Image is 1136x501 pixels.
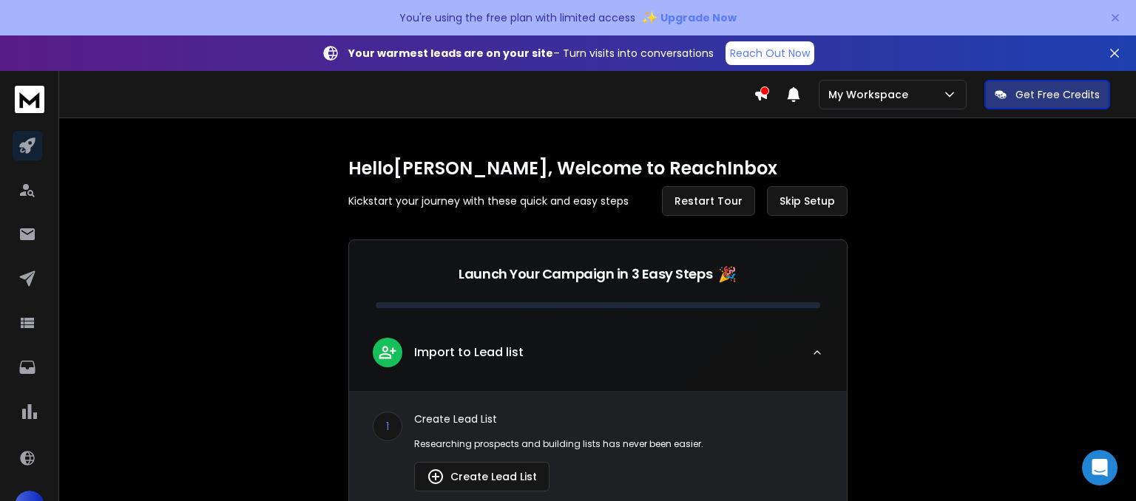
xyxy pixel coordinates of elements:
[660,10,737,25] span: Upgrade Now
[730,46,810,61] p: Reach Out Now
[414,462,550,491] button: Create Lead List
[767,186,848,216] button: Skip Setup
[414,344,524,361] p: Import to Lead list
[662,186,755,216] button: Restart Tour
[718,264,737,284] span: 🎉
[399,10,635,25] p: You're using the free plan with limited access
[780,194,835,208] span: Skip Setup
[726,41,814,65] a: Reach Out Now
[1082,450,1118,485] div: Open Intercom Messenger
[984,80,1110,109] button: Get Free Credits
[641,7,657,28] span: ✨
[828,87,914,102] p: My Workspace
[348,157,848,180] h1: Hello [PERSON_NAME] , Welcome to ReachInbox
[348,46,553,61] strong: Your warmest leads are on your site
[348,194,629,208] p: Kickstart your journey with these quick and easy steps
[349,326,847,391] button: leadImport to Lead list
[378,343,397,361] img: lead
[414,412,823,426] p: Create Lead List
[427,468,444,485] img: lead
[373,412,402,441] div: 1
[15,86,44,113] img: logo
[348,46,714,61] p: – Turn visits into conversations
[414,438,823,450] p: Researching prospects and building lists has never been easier.
[459,264,712,284] p: Launch Your Campaign in 3 Easy Steps
[641,3,737,33] button: ✨Upgrade Now
[1015,87,1100,102] p: Get Free Credits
